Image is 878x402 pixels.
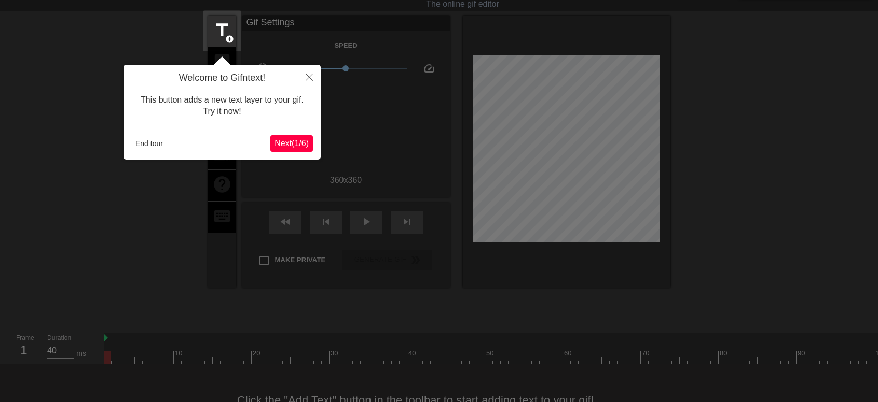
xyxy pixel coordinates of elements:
span: Next ( 1 / 6 ) [275,139,309,148]
button: End tour [131,136,167,151]
button: Close [298,65,321,89]
h4: Welcome to Gifntext! [131,73,313,84]
button: Next [270,135,313,152]
div: This button adds a new text layer to your gif. Try it now! [131,84,313,128]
